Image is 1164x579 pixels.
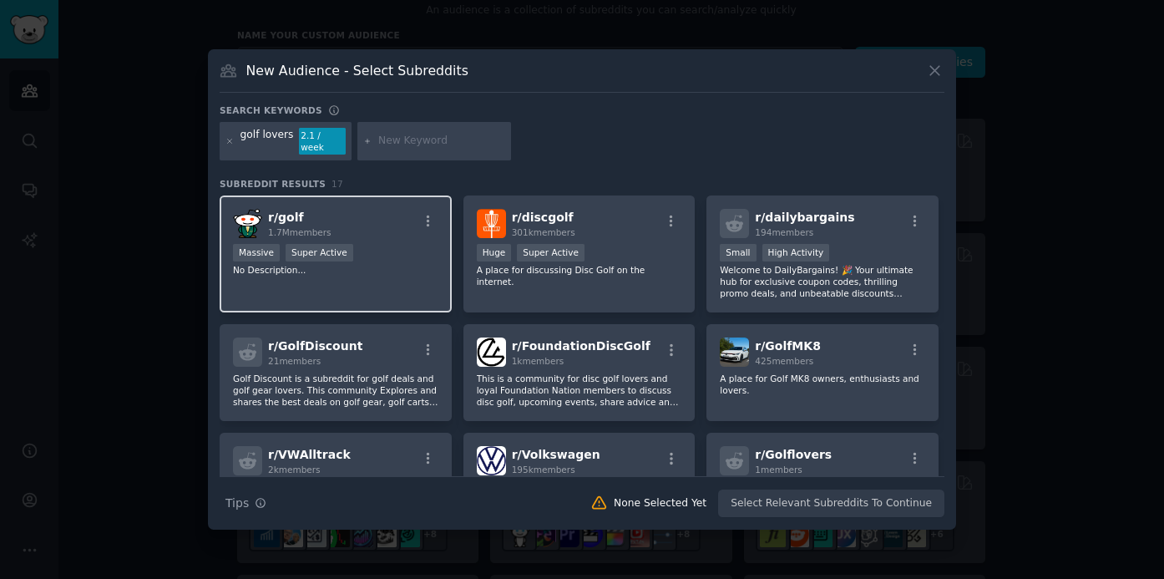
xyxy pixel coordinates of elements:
span: 2k members [268,465,321,475]
span: 21 members [268,356,321,366]
div: None Selected Yet [614,496,706,511]
h3: Search keywords [220,104,322,116]
p: No Description... [233,264,438,276]
img: discgolf [477,209,506,238]
span: r/ golf [268,211,304,224]
span: r/ GolfDiscount [268,339,362,353]
span: r/ VWAlltrack [268,448,351,461]
p: Welcome to DailyBargains! 🎉 Your ultimate hub for exclusive coupon codes, thrilling promo deals, ... [720,264,925,299]
span: 1k members [512,356,564,366]
span: r/ discgolf [512,211,574,224]
span: Tips [225,495,249,512]
span: 1 members [755,465,802,475]
img: golf [233,209,262,238]
div: Massive [233,244,280,262]
span: 195k members [512,465,575,475]
img: FoundationDiscGolf [477,338,506,367]
div: golf lovers [240,128,294,155]
div: Super Active [517,244,585,262]
img: Volkswagen [477,446,506,475]
div: Huge [477,244,512,262]
p: Golf Discount is a subreddit for golf deals and golf gear lovers. This community Explores and sha... [233,373,438,408]
div: Small [720,244,756,262]
span: 194 members [755,227,813,237]
span: 301k members [512,227,575,237]
div: 2.1 / week [299,128,346,155]
span: Subreddit Results [220,178,326,190]
img: GolfMK8 [720,338,749,367]
span: 17 [331,179,343,189]
button: Tips [220,489,272,518]
div: High Activity [762,244,830,262]
span: r/ dailybargains [755,211,854,224]
h3: New Audience - Select Subreddits [246,62,468,79]
span: r/ FoundationDiscGolf [512,339,650,353]
span: 1.7M members [268,227,331,237]
span: 425 members [755,356,813,366]
input: New Keyword [378,134,505,149]
span: r/ GolfMK8 [755,339,821,353]
span: r/ Volkswagen [512,448,600,461]
p: A place for discussing Disc Golf on the internet. [477,264,682,287]
p: This is a community for disc golf lovers and loyal Foundation Nation members to discuss disc golf... [477,373,682,408]
span: r/ Golflovers [755,448,832,461]
div: Super Active [286,244,353,262]
p: A place for Golf MK8 owners, enthusiasts and lovers. [720,373,925,396]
